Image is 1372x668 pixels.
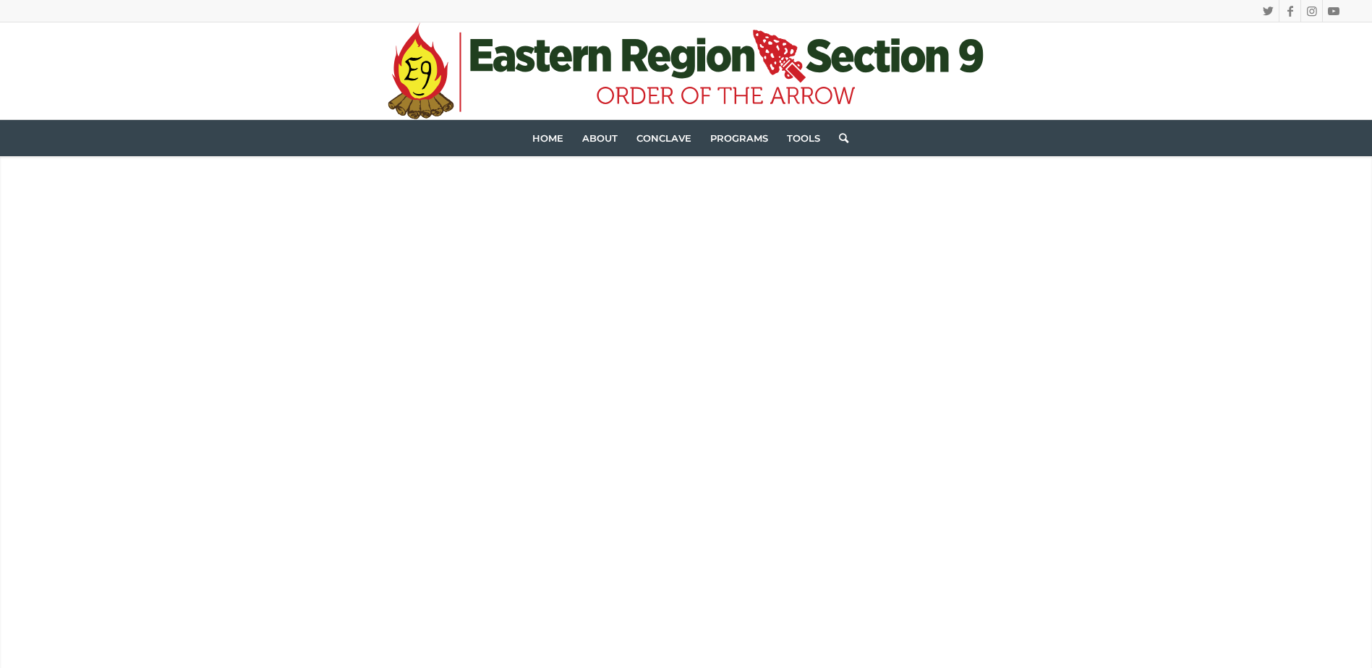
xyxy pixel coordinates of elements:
span: Home [532,132,563,144]
a: Conclave [627,120,701,156]
span: Tools [787,132,820,144]
span: Conclave [636,132,691,144]
a: About [573,120,627,156]
span: Programs [710,132,768,144]
a: Programs [701,120,777,156]
a: Search [830,120,848,156]
span: About [582,132,618,144]
a: Home [523,120,573,156]
a: Tools [777,120,830,156]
